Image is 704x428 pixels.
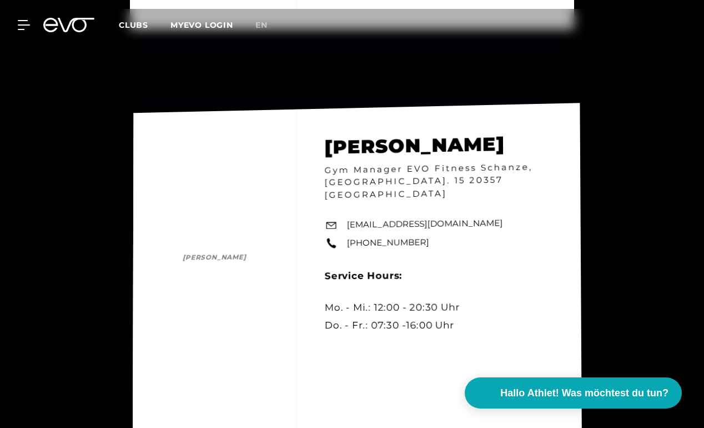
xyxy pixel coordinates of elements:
button: Hallo Athlet! Was möchtest du tun? [465,377,682,409]
a: [EMAIL_ADDRESS][DOMAIN_NAME] [347,217,503,232]
span: Hallo Athlet! Was möchtest du tun? [500,386,668,401]
a: MYEVO LOGIN [170,20,233,30]
span: en [255,20,268,30]
a: en [255,19,281,32]
a: [PHONE_NUMBER] [347,236,429,250]
span: Clubs [119,20,148,30]
a: Clubs [119,19,170,30]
